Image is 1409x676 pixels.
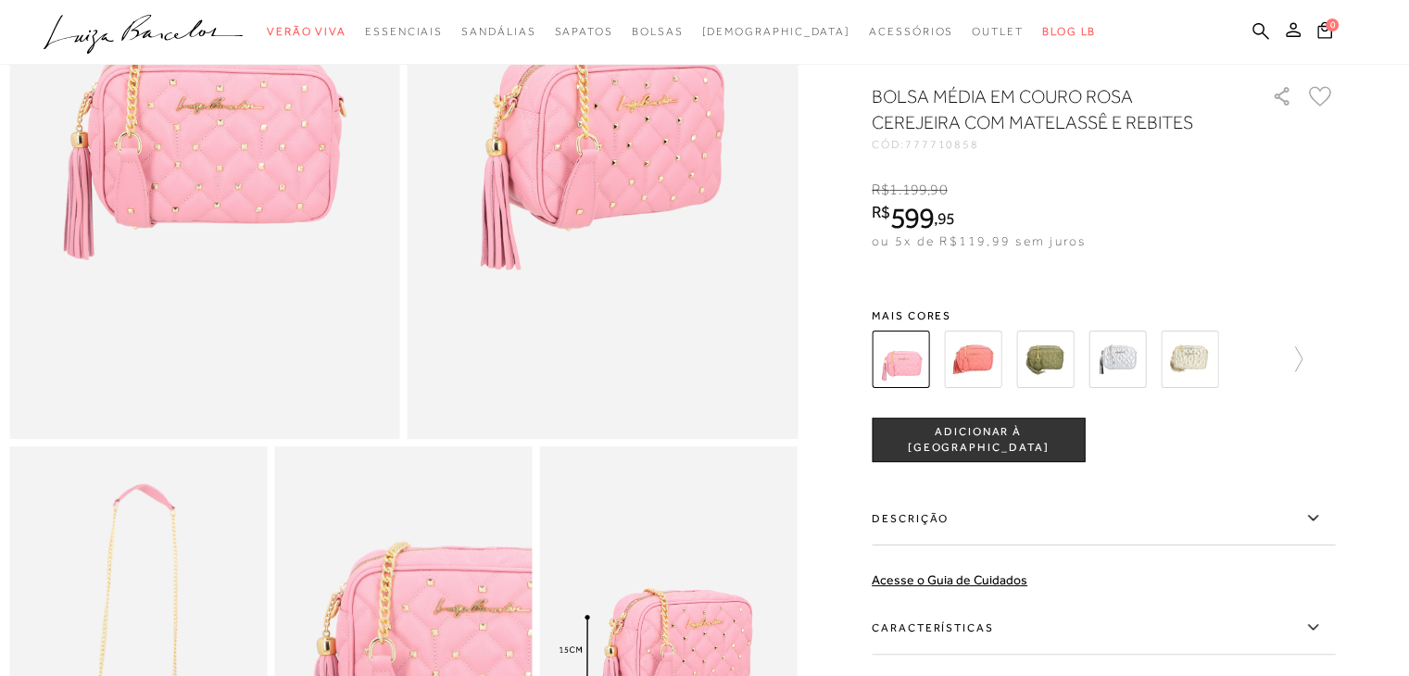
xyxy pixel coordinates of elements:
[890,201,934,234] span: 599
[267,25,346,38] span: Verão Viva
[1312,20,1338,45] button: 0
[972,15,1024,49] a: noSubCategoriesText
[701,15,850,49] a: noSubCategoriesText
[461,25,535,38] span: Sandálias
[872,139,1242,150] div: CÓD:
[872,83,1219,135] h1: BOLSA MÉDIA EM COURO ROSA CEREJEIRA COM MATELASSÊ E REBITES
[872,418,1085,462] button: ADICIONAR À [GEOGRAPHIC_DATA]
[461,15,535,49] a: noSubCategoriesText
[1042,15,1096,49] a: BLOG LB
[872,182,889,198] i: R$
[872,601,1335,655] label: Características
[889,182,927,198] span: 1.199
[1088,331,1146,388] img: BOLSA MÉDIA MATELASSÊ EM COURO METALIZADO PRATA
[873,423,1084,456] span: ADICIONAR À [GEOGRAPHIC_DATA]
[872,492,1335,545] label: Descrição
[701,25,850,38] span: [DEMOGRAPHIC_DATA]
[927,182,948,198] i: ,
[1161,331,1218,388] img: BOLSA MÉDIA MATELASSÊ METALIZADO DOURADO
[632,15,684,49] a: noSubCategoriesText
[365,15,443,49] a: noSubCategoriesText
[905,138,979,151] span: 777710858
[554,15,612,49] a: noSubCategoriesText
[944,331,1001,388] img: BOLSA MÉDIA EM COURO ROSA MELANCIA COM MATELASSÊ E REBITES
[872,233,1086,248] span: ou 5x de R$119,99 sem juros
[972,25,1024,38] span: Outlet
[872,204,890,220] i: R$
[934,210,955,227] i: ,
[365,25,443,38] span: Essenciais
[872,310,1335,321] span: Mais cores
[1016,331,1074,388] img: BOLSA MÉDIA EM COURO VERDE OLIVA COM MATELASSÊ E REBITES
[930,182,947,198] span: 90
[267,15,346,49] a: noSubCategoriesText
[632,25,684,38] span: Bolsas
[869,25,953,38] span: Acessórios
[1326,19,1339,31] span: 0
[872,572,1027,587] a: Acesse o Guia de Cuidados
[1042,25,1096,38] span: BLOG LB
[937,208,955,228] span: 95
[872,331,929,388] img: BOLSA MÉDIA EM COURO ROSA CEREJEIRA COM MATELASSÊ E REBITES
[869,15,953,49] a: noSubCategoriesText
[554,25,612,38] span: Sapatos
